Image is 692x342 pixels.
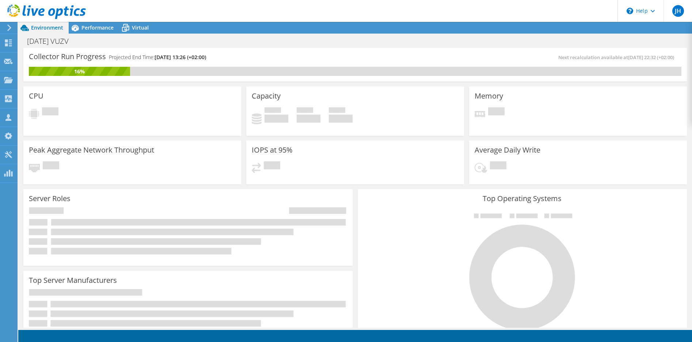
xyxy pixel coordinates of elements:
[42,107,58,117] span: Pending
[475,92,503,100] h3: Memory
[155,54,206,61] span: [DATE] 13:26 (+02:00)
[297,107,313,115] span: Free
[558,54,678,61] span: Next recalculation available at
[252,146,293,154] h3: IOPS at 95%
[672,5,684,17] span: JH
[43,161,59,171] span: Pending
[29,92,43,100] h3: CPU
[475,146,540,154] h3: Average Daily Write
[628,54,674,61] span: [DATE] 22:32 (+02:00)
[490,161,506,171] span: Pending
[363,195,681,203] h3: Top Operating Systems
[265,115,288,123] h4: 0 GiB
[109,53,206,61] h4: Projected End Time:
[31,24,63,31] span: Environment
[29,68,130,76] div: 16%
[24,37,80,45] h1: [DATE] VUZV
[329,115,353,123] h4: 0 GiB
[132,24,149,31] span: Virtual
[81,24,114,31] span: Performance
[29,195,71,203] h3: Server Roles
[29,146,154,154] h3: Peak Aggregate Network Throughput
[297,115,320,123] h4: 0 GiB
[329,107,345,115] span: Total
[264,161,280,171] span: Pending
[252,92,281,100] h3: Capacity
[627,8,633,14] svg: \n
[265,107,281,115] span: Used
[488,107,505,117] span: Pending
[29,276,117,284] h3: Top Server Manufacturers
